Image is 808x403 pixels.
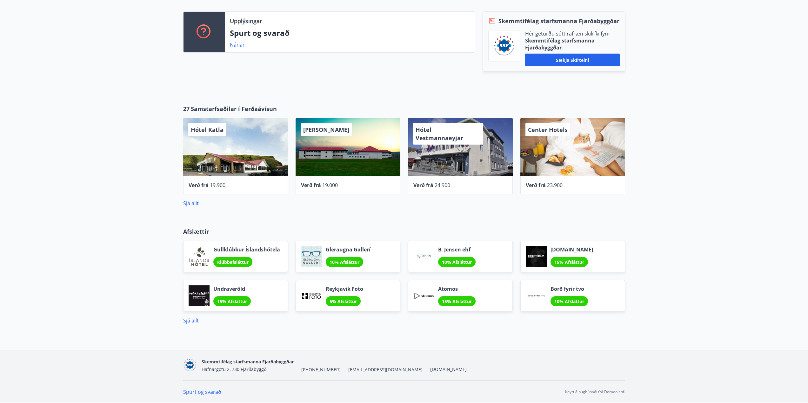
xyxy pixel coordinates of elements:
[498,17,619,25] span: Skemmtifélag starfsmanna Fjarðabyggðar
[183,105,190,113] span: 27
[547,182,563,189] span: 23.900
[301,182,321,189] span: Verð frá
[301,367,341,373] span: [PHONE_NUMBER]
[348,367,423,373] span: [EMAIL_ADDRESS][DOMAIN_NAME]
[442,259,472,265] span: 10% Afsláttur
[551,285,588,292] span: Borð fyrir tvo
[189,182,209,189] span: Verð frá
[217,259,249,265] span: Klúbbafsláttur
[202,359,294,365] span: Skemmtifélag starfsmanna Fjarðabyggðar
[322,182,338,189] span: 19.000
[183,388,221,395] a: Spurt og svarað
[554,259,584,265] span: 15% Afsláttur
[326,246,371,253] span: Gleraugna Gallerí
[438,246,476,253] span: B. Jensen ehf
[330,259,359,265] span: 10% Afsláttur
[202,366,266,372] span: Hafnargötu 2, 730 Fjarðabyggð
[526,182,546,189] span: Verð frá
[191,126,224,133] span: Hótel Katla
[442,298,472,304] span: 15% Afsláttur
[528,126,568,133] span: Center Hotels
[210,182,225,189] span: 19.900
[191,105,277,113] span: Samstarfsaðilar í Ferðaávísun
[213,285,251,292] span: Undraveröld
[525,30,620,37] p: Hér geturðu sótt rafræn skilríki fyrir
[430,366,467,372] a: [DOMAIN_NAME]
[554,298,584,304] span: 10% Afsláttur
[413,182,433,189] span: Verð frá
[230,17,262,25] p: Upplýsingar
[303,126,349,133] span: [PERSON_NAME]
[183,227,625,236] p: Afslættir
[525,54,620,66] button: Sækja skírteini
[493,35,515,57] img: cylvs0ZTfs2BATwCrfri5DMxJTSYOCFO6F4l8grU.png
[551,246,593,253] span: [DOMAIN_NAME]
[438,285,476,292] span: Atomos
[435,182,450,189] span: 24.900
[183,317,199,324] a: Sjá allt
[213,246,280,253] span: Gullklúbbur Íslandshótela
[217,298,247,304] span: 15% Afsláttur
[183,200,199,207] a: Sjá allt
[326,285,363,292] span: Reykjavik Foto
[565,389,625,395] p: Keyrt á hugbúnaði frá Dorado ehf.
[525,37,620,51] p: Skemmtifélag starfsmanna Fjarðabyggðar
[330,298,357,304] span: 5% Afsláttur
[230,28,470,38] p: Spurt og svarað
[416,126,463,142] span: Hótel Vestmannaeyjar
[230,41,245,48] a: Nánar
[183,359,197,372] img: cylvs0ZTfs2BATwCrfri5DMxJTSYOCFO6F4l8grU.png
